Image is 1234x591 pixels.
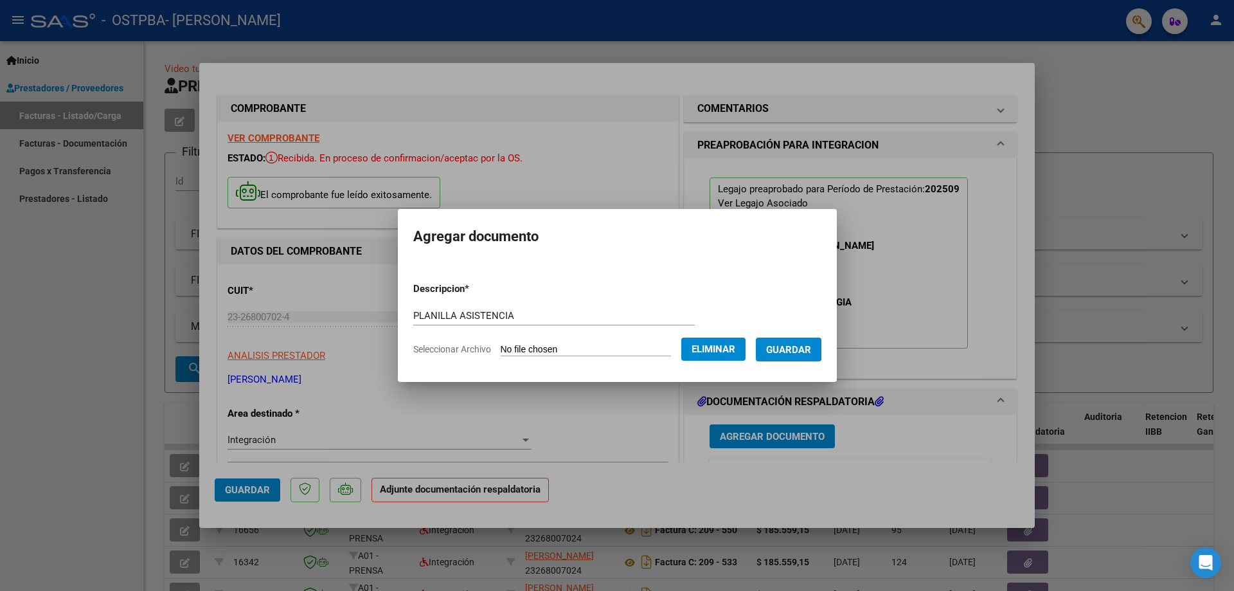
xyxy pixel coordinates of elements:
div: Open Intercom Messenger [1190,547,1221,578]
button: Eliminar [681,338,746,361]
span: Guardar [766,344,811,356]
button: Guardar [756,338,821,361]
span: Seleccionar Archivo [413,344,491,354]
h2: Agregar documento [413,224,821,249]
span: Eliminar [692,343,735,355]
p: Descripcion [413,282,536,296]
